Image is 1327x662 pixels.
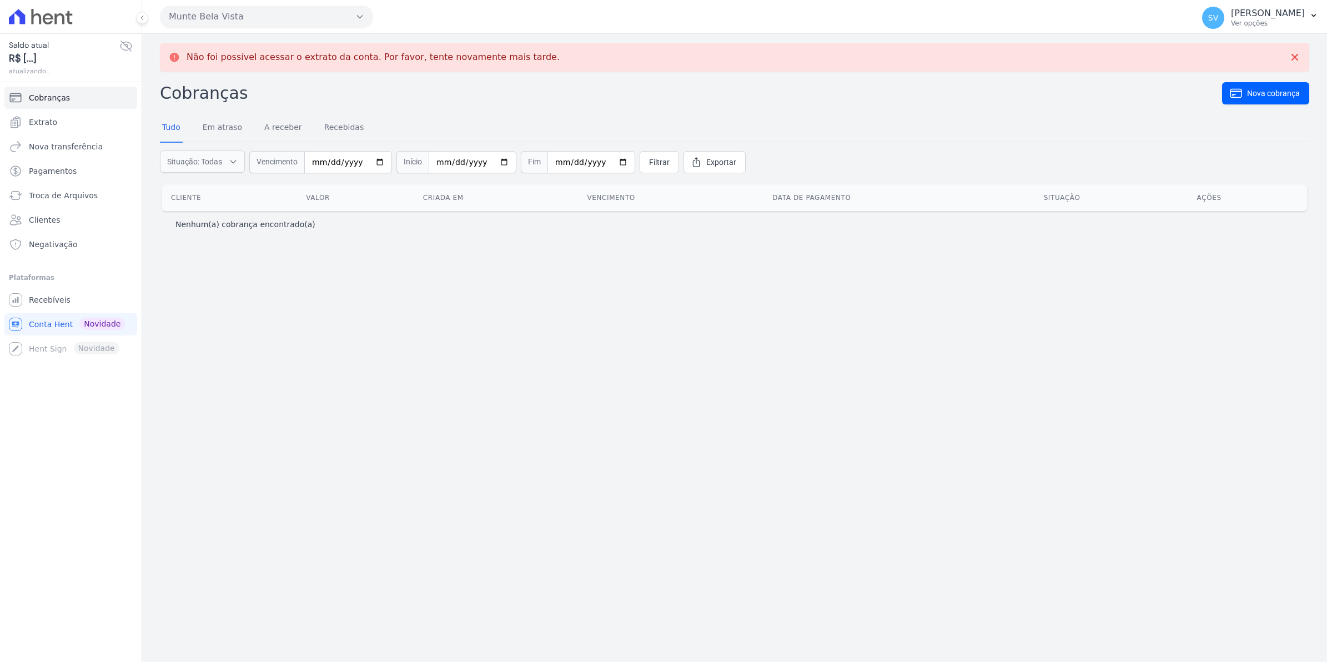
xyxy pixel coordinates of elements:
a: Exportar [683,151,746,173]
span: Filtrar [649,157,670,168]
span: Exportar [706,157,736,168]
button: Situação: Todas [160,151,245,173]
span: Saldo atual [9,39,119,51]
p: Não foi possível acessar o extrato da conta. Por favor, tente novamente mais tarde. [187,52,560,63]
span: R$ [...] [9,51,119,66]
span: Situação: Todas [167,156,222,167]
button: Munte Bela Vista [160,6,373,28]
a: Nova cobrança [1222,82,1309,104]
a: Negativação [4,233,137,255]
div: Plataformas [9,271,133,284]
span: Nova cobrança [1247,88,1300,99]
th: Data de pagamento [763,184,1034,211]
span: atualizando... [9,66,119,76]
span: SV [1208,14,1218,22]
th: Vencimento [578,184,763,211]
span: Conta Hent [29,319,73,330]
span: Nova transferência [29,141,103,152]
th: Ações [1188,184,1307,211]
th: Criada em [414,184,579,211]
a: Troca de Arquivos [4,184,137,207]
a: Em atraso [200,114,244,143]
span: Novidade [79,318,125,330]
a: Recebíveis [4,289,137,311]
span: Recebíveis [29,294,71,305]
a: Extrato [4,111,137,133]
a: A receber [262,114,304,143]
a: Clientes [4,209,137,231]
span: Negativação [29,239,78,250]
th: Situação [1035,184,1188,211]
a: Cobranças [4,87,137,109]
span: Pagamentos [29,165,77,177]
a: Tudo [160,114,183,143]
span: Cobranças [29,92,70,103]
a: Nova transferência [4,136,137,158]
span: Vencimento [249,151,304,173]
th: Cliente [162,184,297,211]
p: Ver opções [1231,19,1305,28]
nav: Sidebar [9,87,133,360]
span: Início [396,151,429,173]
span: Clientes [29,214,60,225]
span: Extrato [29,117,57,128]
h2: Cobranças [160,81,1222,106]
p: [PERSON_NAME] [1231,8,1305,19]
p: Nenhum(a) cobrança encontrado(a) [175,219,315,230]
a: Filtrar [640,151,679,173]
a: Recebidas [322,114,366,143]
a: Conta Hent Novidade [4,313,137,335]
span: Fim [521,151,547,173]
span: Troca de Arquivos [29,190,98,201]
button: SV [PERSON_NAME] Ver opções [1193,2,1327,33]
th: Valor [297,184,414,211]
a: Pagamentos [4,160,137,182]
